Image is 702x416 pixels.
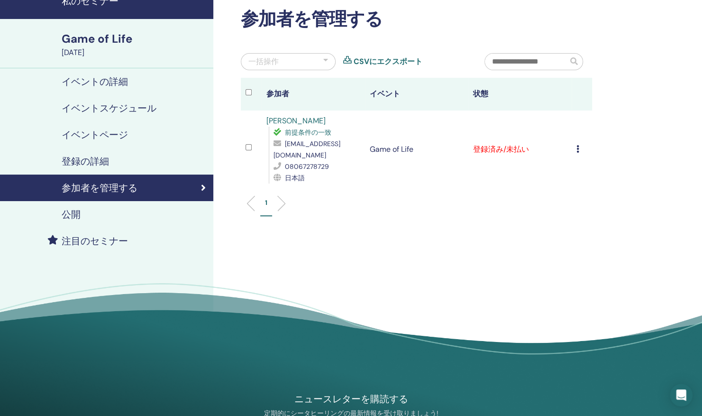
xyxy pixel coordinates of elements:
[62,129,128,140] h4: イベントページ
[241,9,592,30] h2: 参加者を管理する
[248,56,279,67] div: 一括操作
[285,162,329,171] span: 08067278729
[242,393,461,406] h4: ニュースレターを購読する
[62,31,208,47] div: Game of Life
[365,78,468,111] th: イベント
[670,384,693,407] div: Open Intercom Messenger
[62,182,137,194] h4: 参加者を管理する
[62,102,156,114] h4: イベントスケジュール
[285,128,331,137] span: 前提条件の一致
[274,139,340,159] span: [EMAIL_ADDRESS][DOMAIN_NAME]
[62,235,128,247] h4: 注目のセミナー
[468,78,572,111] th: 状態
[56,31,213,58] a: Game of Life[DATE]
[62,47,208,58] div: [DATE]
[266,116,326,126] a: [PERSON_NAME]
[62,76,128,87] h4: イベントの詳細
[265,198,267,208] p: 1
[365,111,468,188] td: Game of Life
[62,209,81,220] h4: 公開
[354,56,422,67] a: CSVにエクスポート
[262,78,365,111] th: 参加者
[62,156,109,167] h4: 登録の詳細
[285,174,305,182] span: 日本語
